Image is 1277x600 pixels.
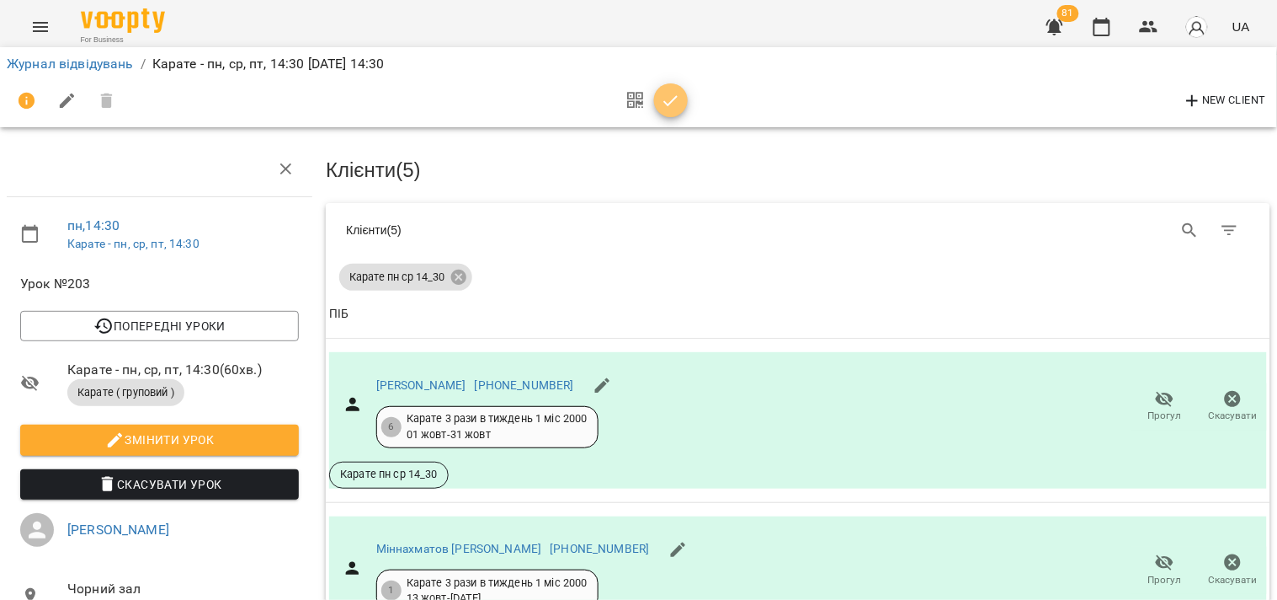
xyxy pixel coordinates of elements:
[81,8,165,33] img: Voopty Logo
[1131,383,1199,431] button: Прогул
[326,203,1270,257] div: Table Toolbar
[67,360,299,380] span: Карате - пн, ср, пт, 14:30 ( 60 хв. )
[1199,547,1267,594] button: Скасувати
[20,274,299,294] span: Урок №203
[407,411,588,442] div: Карате 3 рази в тиждень 1 міс 2000 01 жовт - 31 жовт
[67,579,299,599] span: Чорний зал
[152,54,385,74] p: Карате - пн, ср, пт, 14:30 [DATE] 14:30
[1183,91,1266,111] span: New Client
[1131,547,1199,594] button: Прогул
[1057,5,1079,22] span: 81
[1148,409,1182,423] span: Прогул
[34,474,285,495] span: Скасувати Урок
[67,217,120,233] a: пн , 14:30
[1148,573,1182,587] span: Прогул
[20,7,61,47] button: Menu
[329,304,1267,324] span: ПІБ
[20,311,299,341] button: Попередні уроки
[1179,88,1270,115] button: New Client
[34,316,285,336] span: Попередні уроки
[20,425,299,455] button: Змінити урок
[141,54,146,74] li: /
[475,378,574,392] a: [PHONE_NUMBER]
[346,222,785,238] div: Клієнти ( 5 )
[1226,11,1257,42] button: UA
[34,430,285,450] span: Змінити урок
[1209,409,1258,423] span: Скасувати
[329,304,349,324] div: Sort
[1210,211,1250,251] button: Фільтр
[1170,211,1210,251] button: Search
[1185,15,1209,39] img: avatar_s.png
[376,378,466,392] a: [PERSON_NAME]
[326,159,1270,181] h3: Клієнти ( 5 )
[1199,383,1267,431] button: Скасувати
[20,469,299,500] button: Скасувати Урок
[330,467,448,482] span: Карате пн ср 14_30
[67,237,200,250] a: Карате - пн, ср, пт, 14:30
[7,56,134,72] a: Журнал відвідувань
[339,270,455,285] span: Карате пн ср 14_30
[376,542,542,555] a: Міннахматов [PERSON_NAME]
[339,264,472,291] div: Карате пн ср 14_30
[67,522,169,538] a: [PERSON_NAME]
[1232,18,1250,35] span: UA
[7,54,1270,74] nav: breadcrumb
[81,35,165,46] span: For Business
[329,304,349,324] div: ПІБ
[1209,573,1258,587] span: Скасувати
[381,417,402,437] div: 6
[551,542,650,555] a: [PHONE_NUMBER]
[67,385,184,400] span: Карате ( груповий )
